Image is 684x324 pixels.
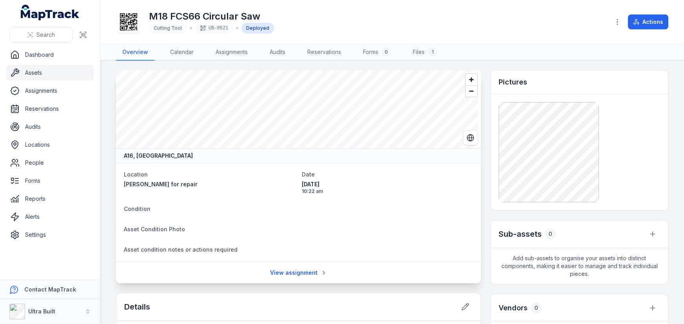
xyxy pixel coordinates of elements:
span: Asset condition notes or actions required [124,246,238,253]
span: Location [124,171,148,178]
a: Files1 [406,44,443,61]
a: Forms [6,173,94,189]
a: Audits [263,44,292,61]
span: [PERSON_NAME] for repair [124,181,198,187]
a: Locations [6,137,94,153]
span: [DATE] [302,180,474,188]
button: Actions [628,14,668,29]
span: Condition [124,205,151,212]
div: UB-0621 [195,23,233,34]
div: 0 [381,47,391,57]
a: View assignment [265,265,332,280]
a: Assets [6,65,94,81]
a: Reservations [301,44,347,61]
span: Search [36,31,55,39]
a: Reservations [6,101,94,117]
button: Zoom in [466,74,477,85]
h2: Sub-assets [499,229,542,239]
a: Reports [6,191,94,207]
button: Switch to Satellite View [463,130,478,145]
h2: Details [124,301,150,312]
div: 1 [428,47,437,57]
div: Deployed [241,23,274,34]
a: People [6,155,94,171]
a: Assignments [6,83,94,99]
a: MapTrack [21,5,80,20]
span: 10:22 am [302,188,474,194]
a: Audits [6,119,94,135]
strong: Ultra Built [28,308,55,315]
a: Forms0 [357,44,397,61]
div: 0 [545,229,556,239]
span: Asset Condition Photo [124,226,185,232]
strong: A16, [GEOGRAPHIC_DATA] [124,152,193,160]
a: [PERSON_NAME] for repair [124,180,296,188]
strong: Contact MapTrack [24,286,76,293]
canvas: Map [116,70,478,148]
button: Search [9,27,73,42]
button: Zoom out [466,85,477,97]
h1: M18 FCS66 Circular Saw [149,10,274,23]
span: Date [302,171,315,178]
a: Settings [6,227,94,243]
a: Assignments [209,44,254,61]
span: Add sub-assets to organise your assets into distinct components, making it easier to manage and t... [491,248,668,284]
time: 05/09/2025, 10:22:38 am [302,180,474,194]
a: Alerts [6,209,94,225]
h3: Pictures [499,77,527,88]
div: 0 [531,302,542,313]
a: Calendar [164,44,200,61]
h3: Vendors [499,302,528,313]
a: Overview [116,44,154,61]
a: Dashboard [6,47,94,63]
span: Cutting Tool [154,25,182,31]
